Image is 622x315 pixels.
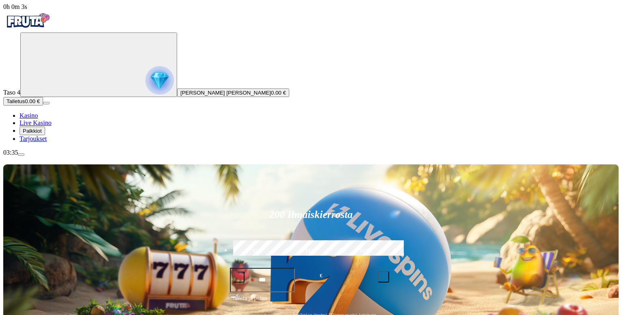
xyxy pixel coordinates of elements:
[7,98,25,104] span: Talletus
[233,271,245,283] button: minus icon
[378,271,389,283] button: plus icon
[286,239,337,263] label: €150
[20,135,47,142] a: Tarjoukset
[18,153,24,156] button: menu
[3,97,43,106] button: Talletusplus icon0.00 €
[23,128,42,134] span: Palkkiot
[20,32,177,97] button: reward progress
[3,11,619,142] nav: Primary
[340,239,391,263] label: €250
[3,11,52,31] img: Fruta
[3,112,619,142] nav: Main menu
[3,149,18,156] span: 03:35
[20,119,52,126] a: Live Kasino
[3,89,20,96] span: Taso 4
[145,66,174,95] img: reward progress
[3,3,27,10] span: user session time
[231,239,282,263] label: €50
[180,90,271,96] span: [PERSON_NAME] [PERSON_NAME]
[43,102,50,104] button: menu
[20,112,38,119] a: Kasino
[230,294,392,309] button: Talleta ja pelaa
[320,272,322,280] span: €
[3,25,52,32] a: Fruta
[232,294,267,309] span: Talleta ja pelaa
[236,293,239,298] span: €
[25,98,40,104] span: 0.00 €
[177,88,289,97] button: [PERSON_NAME] [PERSON_NAME]0.00 €
[20,127,45,135] button: Palkkiot
[271,90,286,96] span: 0.00 €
